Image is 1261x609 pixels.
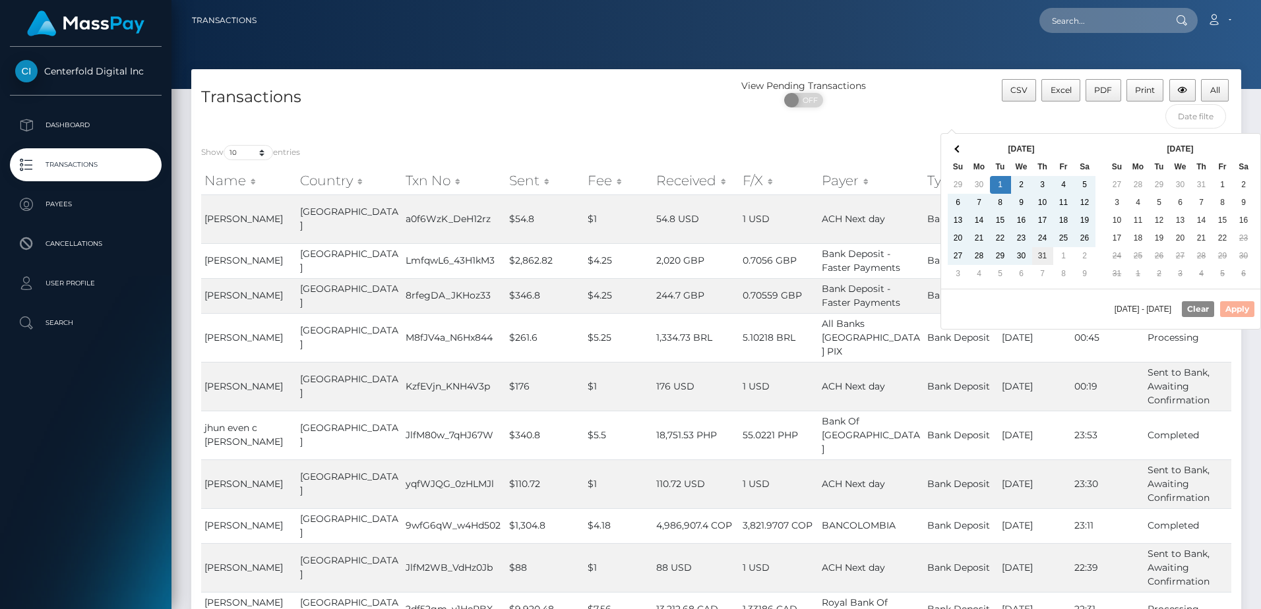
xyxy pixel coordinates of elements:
[1191,247,1212,265] td: 28
[1170,212,1191,229] td: 13
[1115,305,1177,313] span: [DATE] - [DATE]
[739,167,818,194] th: F/X: activate to sort column ascending
[1212,194,1233,212] td: 8
[1074,265,1095,283] td: 9
[506,508,584,543] td: $1,304.8
[1107,194,1128,212] td: 3
[1071,411,1144,459] td: 23:53
[1128,176,1149,194] td: 28
[822,283,900,308] span: Bank Deposit - Faster Payments
[15,60,38,82] img: Centerfold Digital Inc
[948,158,969,176] th: Su
[1170,158,1191,176] th: We
[506,362,584,411] td: $176
[818,167,924,194] th: Payer: activate to sort column ascending
[1107,158,1128,176] th: Su
[948,229,969,247] td: 20
[224,145,273,160] select: Showentries
[1212,247,1233,265] td: 29
[716,79,891,93] div: View Pending Transactions
[15,234,156,254] p: Cancellations
[999,543,1071,592] td: [DATE]
[990,265,1011,283] td: 5
[15,194,156,214] p: Payees
[10,227,162,260] a: Cancellations
[402,167,506,194] th: Txn No: activate to sort column ascending
[584,508,653,543] td: $4.18
[969,265,990,283] td: 4
[969,212,990,229] td: 14
[1074,229,1095,247] td: 26
[1201,79,1229,101] button: All
[653,508,739,543] td: 4,986,907.4 COP
[1144,459,1231,508] td: Sent to Bank, Awaiting Confirmation
[1128,265,1149,283] td: 1
[1191,212,1212,229] td: 14
[1170,229,1191,247] td: 20
[1011,212,1032,229] td: 16
[822,415,920,455] span: Bank Of [GEOGRAPHIC_DATA]
[204,562,283,573] span: [PERSON_NAME]
[1011,265,1032,283] td: 6
[584,243,653,278] td: $4.25
[15,155,156,175] p: Transactions
[1074,176,1095,194] td: 5
[402,411,506,459] td: JlfM80w_7qHJ67W
[1053,212,1074,229] td: 18
[924,313,999,362] td: Bank Deposit
[201,86,706,109] h4: Transactions
[822,318,920,357] span: All Banks [GEOGRAPHIC_DATA] PIX
[402,543,506,592] td: JlfM2WB_VdHz0Jb
[1191,194,1212,212] td: 7
[1107,247,1128,265] td: 24
[1212,158,1233,176] th: Fr
[1053,194,1074,212] td: 11
[1182,301,1214,317] button: Clear
[1233,247,1254,265] td: 30
[297,508,402,543] td: [GEOGRAPHIC_DATA]
[10,188,162,221] a: Payees
[739,508,818,543] td: 3,821.9707 COP
[1170,176,1191,194] td: 30
[1032,229,1053,247] td: 24
[1149,265,1170,283] td: 2
[297,313,402,362] td: [GEOGRAPHIC_DATA]
[1149,212,1170,229] td: 12
[969,176,990,194] td: 30
[1149,158,1170,176] th: Tu
[924,362,999,411] td: Bank Deposit
[1165,104,1226,129] input: Date filter
[822,248,900,274] span: Bank Deposit - Faster Payments
[1074,212,1095,229] td: 19
[924,508,999,543] td: Bank Deposit
[1107,212,1128,229] td: 10
[1039,8,1163,33] input: Search...
[201,167,297,194] th: Name: activate to sort column ascending
[204,213,283,225] span: [PERSON_NAME]
[1212,176,1233,194] td: 1
[924,194,999,243] td: Bank Deposit
[1128,140,1233,158] th: [DATE]
[10,267,162,300] a: User Profile
[948,265,969,283] td: 3
[1170,194,1191,212] td: 6
[1086,79,1121,101] button: PDF
[402,459,506,508] td: yqfWJQG_0zHLMJl
[653,362,739,411] td: 176 USD
[1149,247,1170,265] td: 26
[924,411,999,459] td: Bank Deposit
[1135,85,1155,95] span: Print
[1071,313,1144,362] td: 00:45
[999,508,1071,543] td: [DATE]
[1051,85,1072,95] span: Excel
[402,278,506,313] td: 8rfegDA_JKHoz33
[1032,194,1053,212] td: 10
[584,278,653,313] td: $4.25
[1233,265,1254,283] td: 6
[204,254,283,266] span: [PERSON_NAME]
[739,543,818,592] td: 1 USD
[990,229,1011,247] td: 22
[999,313,1071,362] td: [DATE]
[297,243,402,278] td: [GEOGRAPHIC_DATA]
[990,247,1011,265] td: 29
